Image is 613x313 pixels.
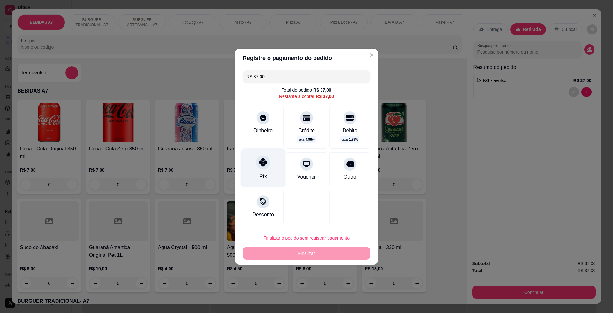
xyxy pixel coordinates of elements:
input: Ex.: hambúrguer de cordeiro [246,70,367,83]
p: taxa [298,137,314,142]
div: Pix [259,172,267,180]
span: 1.99 % [349,137,358,142]
div: Voucher [297,173,316,181]
button: Close [367,50,377,60]
div: R$ 37,00 [316,93,334,100]
div: Débito [343,127,357,134]
div: Outro [344,173,356,181]
header: Registre o pagamento do pedido [235,49,378,68]
p: taxa [342,137,358,142]
div: Restante a cobrar [279,93,334,100]
div: Desconto [252,211,274,218]
div: Crédito [298,127,315,134]
button: Finalizar o pedido sem registrar pagamento [243,232,370,244]
div: Dinheiro [254,127,273,134]
div: R$ 37,00 [313,87,331,93]
span: 4.98 % [306,137,314,142]
div: Total do pedido [282,87,331,93]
